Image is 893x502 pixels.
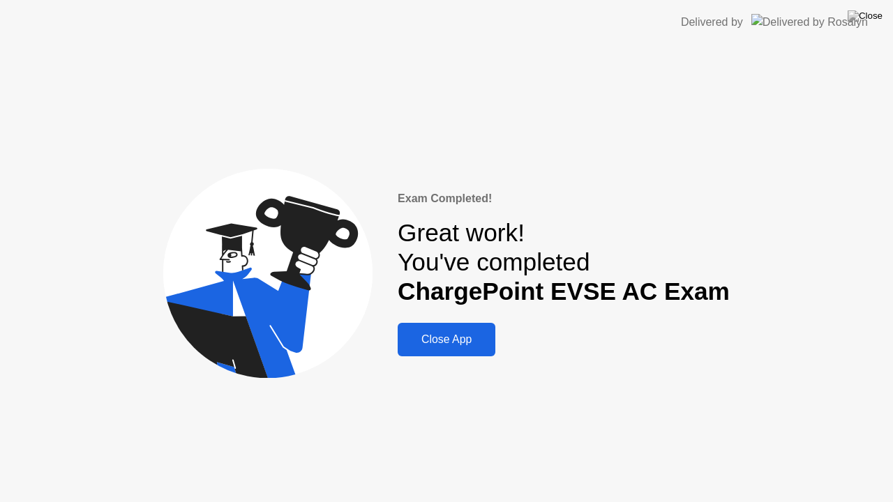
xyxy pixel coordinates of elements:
[398,218,730,307] div: Great work! You've completed
[398,190,730,207] div: Exam Completed!
[848,10,883,22] img: Close
[751,14,868,30] img: Delivered by Rosalyn
[398,323,495,356] button: Close App
[681,14,743,31] div: Delivered by
[398,277,730,305] b: ChargePoint EVSE AC Exam
[402,333,491,346] div: Close App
